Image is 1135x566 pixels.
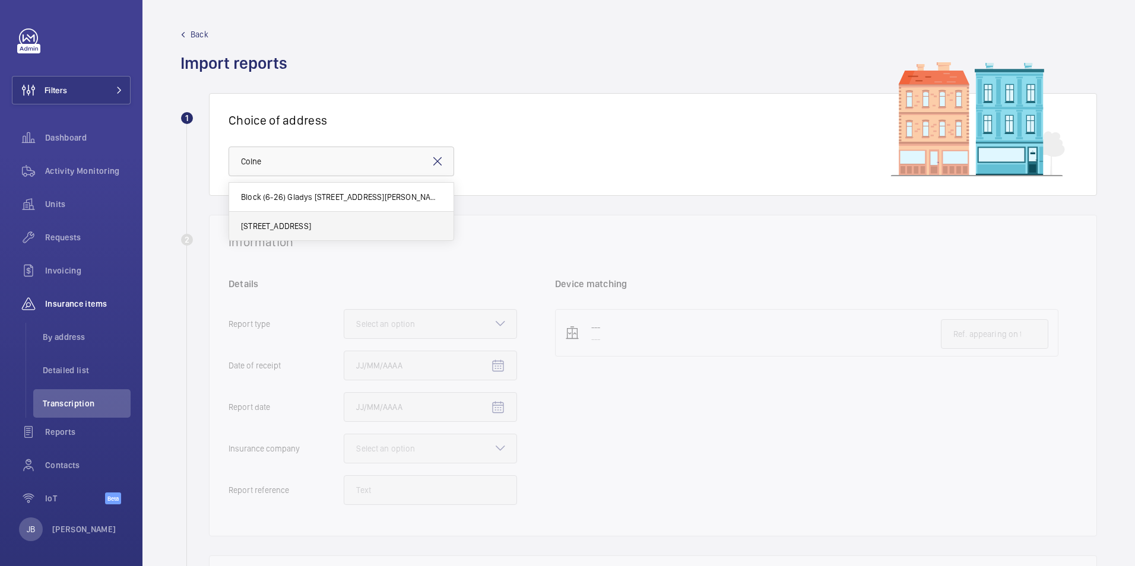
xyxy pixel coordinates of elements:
span: Units [45,198,131,210]
img: buildings [830,61,1068,176]
span: Dashboard [45,132,131,144]
h1: Import reports [180,52,294,74]
span: Detailed list [43,364,131,376]
button: Open calendar [484,393,512,422]
span: Contacts [45,459,131,471]
span: Transcription [43,398,131,409]
span: Invoicing [45,265,131,276]
span: Beta [105,492,121,504]
span: Reports [45,426,131,438]
p: JB [27,523,35,535]
input: Type the address [229,147,454,176]
span: Activity Monitoring [45,165,131,177]
span: [STREET_ADDRESS] [241,220,311,232]
button: Open calendar [484,352,512,380]
span: Block (6-26) Gladys [STREET_ADDRESS][PERSON_NAME] [241,191,442,203]
h1: Choice of address [229,113,1077,128]
button: Filters [12,76,131,104]
span: Back [191,28,208,40]
span: Filters [45,84,67,96]
span: Insurance items [45,298,131,310]
div: 2 [181,234,193,246]
span: By address [43,331,131,343]
div: 1 [181,112,193,124]
p: [PERSON_NAME] [52,523,116,535]
span: IoT [45,492,105,504]
span: Requests [45,231,131,243]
